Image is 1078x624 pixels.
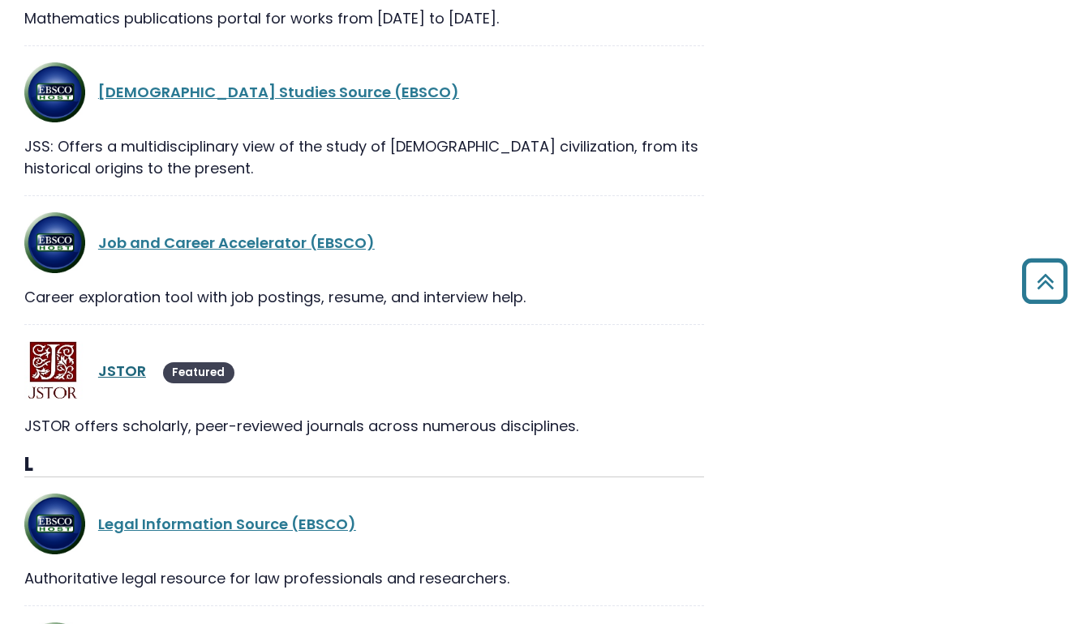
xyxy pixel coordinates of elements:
a: JSTOR [98,361,146,381]
a: Job and Career Accelerator (EBSCO) [98,233,375,253]
div: JSTOR offers scholarly, peer-reviewed journals across numerous disciplines. [24,415,704,437]
div: Mathematics publications portal for works from [DATE] to [DATE]. [24,7,704,29]
h3: L [24,453,704,477]
a: Legal Information Source (EBSCO) [98,514,356,534]
div: Authoritative legal resource for law professionals and researchers. [24,567,704,589]
div: Career exploration tool with job postings, resume, and interview help. [24,286,704,308]
span: Featured [163,362,234,383]
a: Back to Top [1016,266,1074,296]
a: [DEMOGRAPHIC_DATA] Studies Source (EBSCO) [98,82,459,102]
div: JSS: Offers a multidisciplinary view of the study of [DEMOGRAPHIC_DATA] civilization, from its hi... [24,135,704,179]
